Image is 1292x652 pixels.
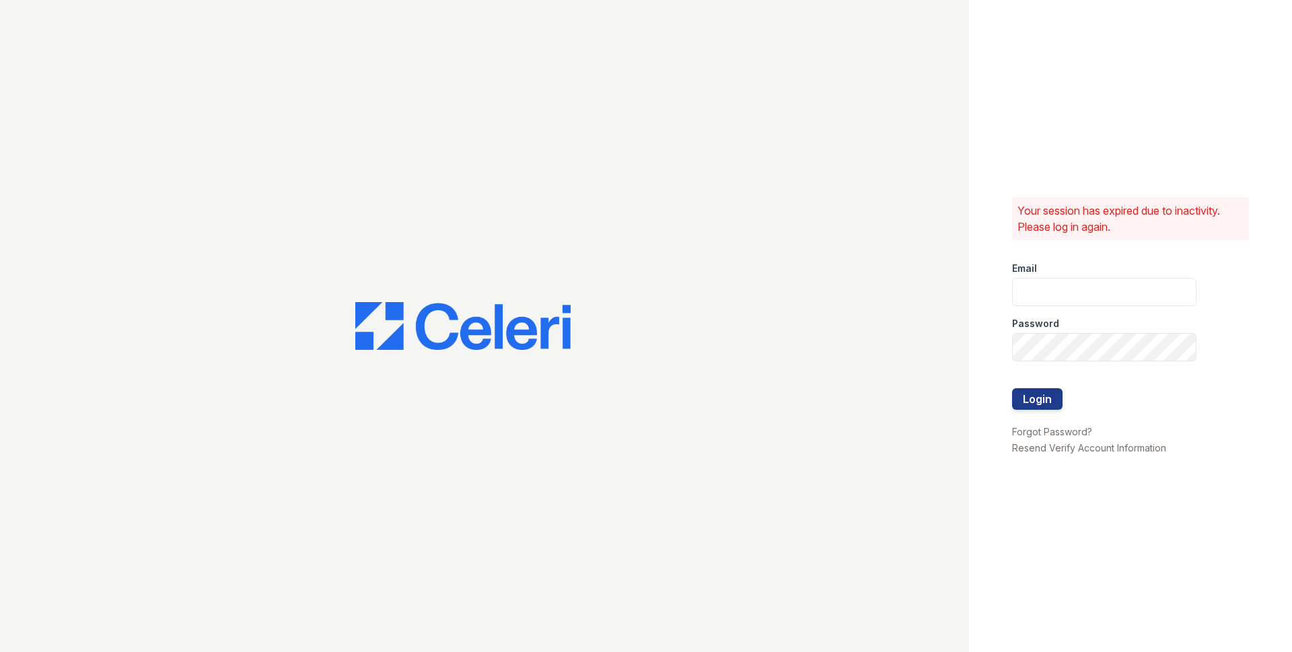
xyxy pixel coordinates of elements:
label: Password [1012,317,1059,330]
button: Login [1012,388,1063,410]
img: CE_Logo_Blue-a8612792a0a2168367f1c8372b55b34899dd931a85d93a1a3d3e32e68fde9ad4.png [355,302,571,351]
p: Your session has expired due to inactivity. Please log in again. [1017,203,1244,235]
a: Resend Verify Account Information [1012,442,1166,454]
label: Email [1012,262,1037,275]
a: Forgot Password? [1012,426,1092,437]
